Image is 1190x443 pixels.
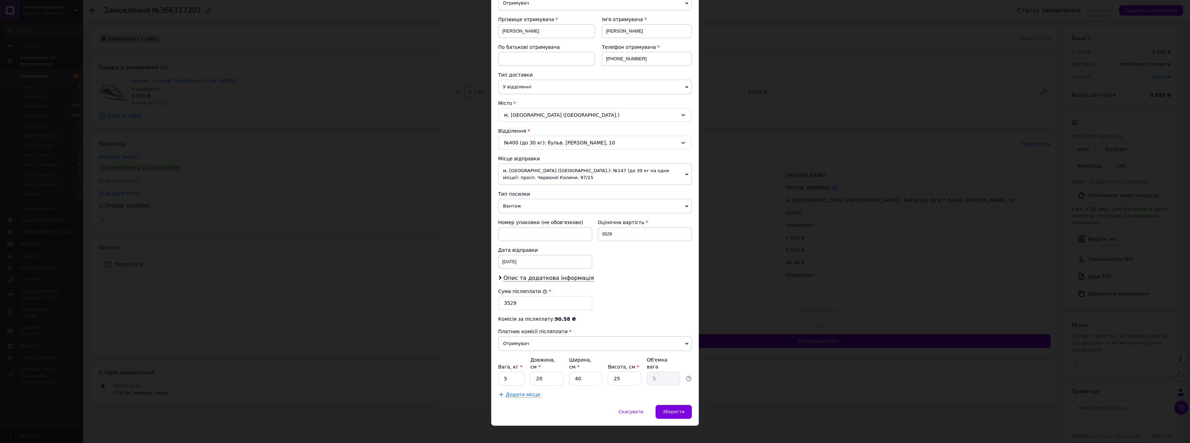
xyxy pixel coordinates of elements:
[498,316,692,322] div: Комісія за післяплату:
[555,316,576,322] span: 90.58 ₴
[598,219,692,226] div: Оціночна вартість
[569,357,591,370] label: Ширина, см
[498,80,692,94] span: У відділенні
[498,199,692,213] span: Вантаж
[498,219,592,226] div: Номер упаковки (не обов'язково)
[602,44,656,50] span: Телефон отримувача
[498,72,533,78] span: Тип доставки
[498,289,547,294] label: Сума післяплати
[530,357,555,370] label: Довжина, см
[663,409,685,414] span: Зберегти
[503,275,594,282] span: Опис та додаткова інформація
[608,364,639,370] label: Висота, см
[498,156,540,161] span: Місце відправки
[498,17,554,22] span: Прізвище отримувача
[602,17,643,22] span: Ім'я отримувача
[498,127,692,134] div: Відділення
[498,329,568,334] span: Платник комісії післяплати
[498,247,592,254] div: Дата відправки
[498,44,560,50] span: По батькові отримувача
[498,100,692,107] div: Місто
[498,163,692,185] span: м. [GEOGRAPHIC_DATA] ([GEOGRAPHIC_DATA].): №147 (до 30 кг на одне місце): просп. Червоної Калини,...
[498,136,692,150] div: №400 (до 30 кг): бульв. [PERSON_NAME], 10
[498,336,692,351] span: Отримувач
[647,356,680,370] div: Об'ємна вага
[506,392,540,398] span: Додати місце
[498,191,530,197] span: Тип посилки
[619,409,643,414] span: Скасувати
[498,108,692,122] div: м. [GEOGRAPHIC_DATA] ([GEOGRAPHIC_DATA].)
[498,364,522,370] label: Вага, кг
[602,52,692,66] input: +380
